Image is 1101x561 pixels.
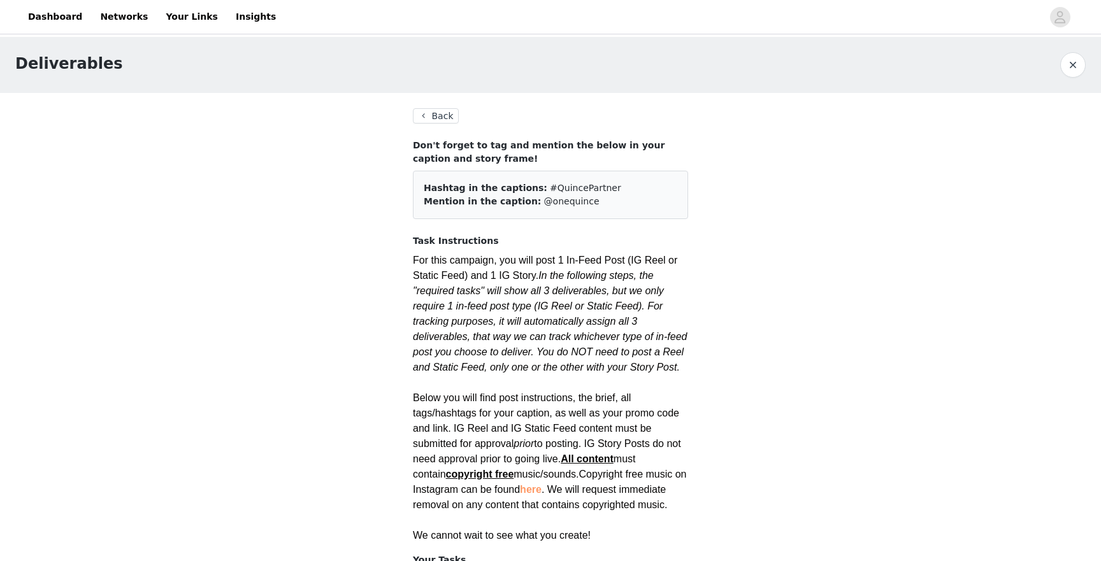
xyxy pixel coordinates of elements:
[446,469,514,479] strong: copyright free
[20,3,90,31] a: Dashboard
[520,484,542,495] a: here
[413,139,688,166] h4: Don't forget to tag and mention the below in your caption and story frame!
[413,108,459,124] button: Back
[413,392,687,510] span: Below you will find post instructions, the brief, all tags/hashtags for your caption, as well as ...
[561,453,614,464] span: All content
[1054,7,1066,27] div: avatar
[424,196,541,206] span: Mention in the caption:
[413,270,687,373] em: In the following steps, the "required tasks" will show all 3 deliverables, but we only require 1 ...
[514,438,534,449] em: prior
[92,3,155,31] a: Networks
[228,3,284,31] a: Insights
[424,183,547,193] span: Hashtag in the captions:
[413,453,636,479] span: must contain music/sounds.
[158,3,226,31] a: Your Links
[550,183,621,193] span: #QuincePartner
[413,255,687,373] span: For this campaign, you will post 1 In-Feed Post (IG Reel or Static Feed) and 1 IG Story.
[544,196,600,206] span: @onequince
[15,52,123,75] h1: Deliverables
[413,234,688,248] h4: Task Instructions
[413,530,591,541] span: We cannot wait to see what you create!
